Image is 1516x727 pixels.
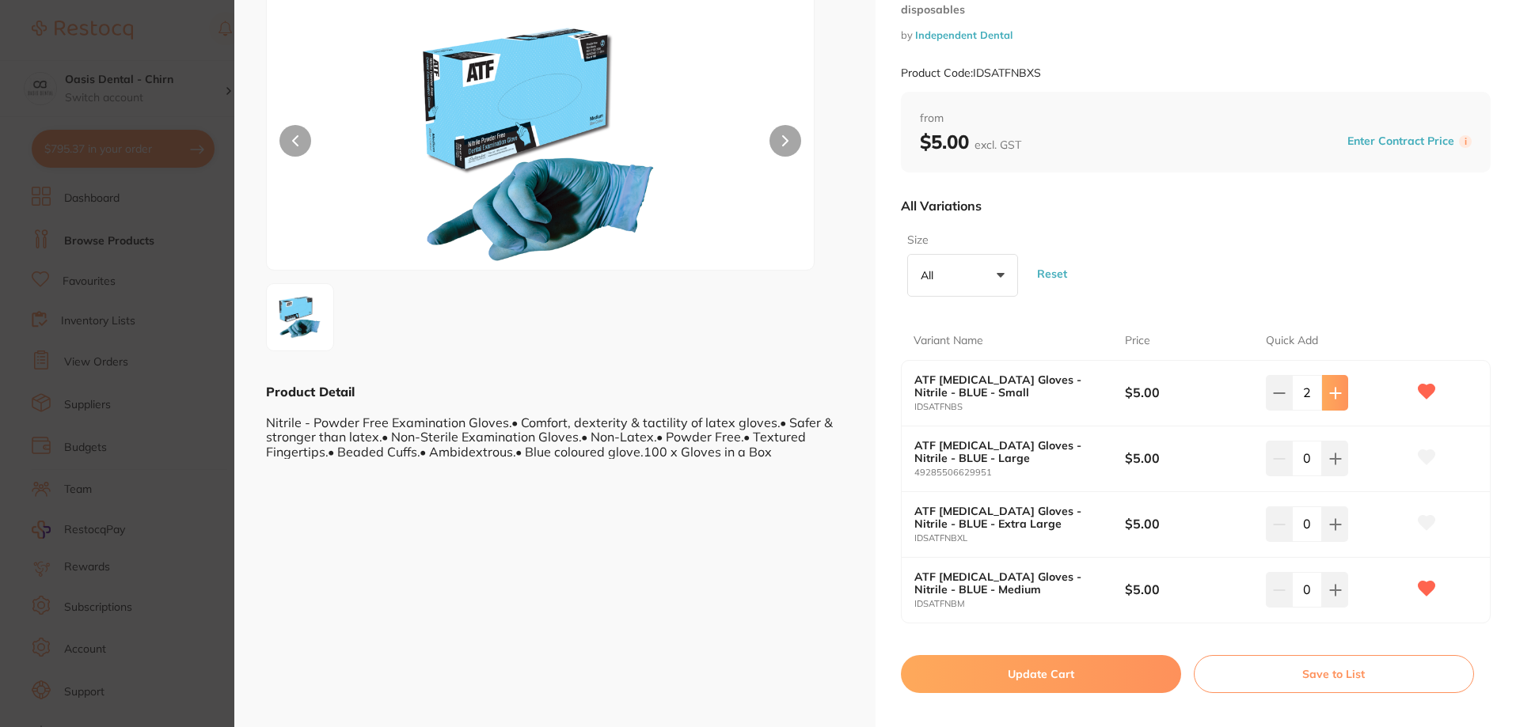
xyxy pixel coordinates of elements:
[1343,134,1459,149] button: Enter Contract Price
[1125,384,1252,401] b: $5.00
[914,333,983,349] p: Variant Name
[975,138,1021,152] span: excl. GST
[920,111,1472,127] span: from
[29,252,241,345] div: Simply reply to this message and we’ll be in touch to guide you through these next steps. We are ...
[914,402,1126,412] small: IDSATFNBS
[1125,333,1150,349] p: Price
[914,505,1104,530] b: ATF [MEDICAL_DATA] Gloves - Nitrile - BLUE - Extra Large
[901,198,982,214] p: All Variations
[29,34,241,271] div: Message content
[1125,449,1252,467] b: $5.00
[1194,655,1474,693] button: Save to List
[29,34,241,158] div: Hi Bharat, Starting [DATE], we’re making some updates to our product offerings on the Restocq pla...
[907,254,1018,297] button: All
[915,28,1013,41] a: Independent Dental
[914,599,1126,609] small: IDSATFNBM
[914,468,1126,478] small: 49285506629951
[921,268,940,282] p: All
[901,655,1181,693] button: Update Cart
[266,400,844,459] div: Nitrile - Powder Free Examination Gloves.• Comfort, dexterity & tactility of latex gloves.• Safer...
[901,66,1041,80] small: Product Code: IDSATFNBXS
[1032,245,1072,303] button: Reset
[376,20,705,270] img: MA
[272,289,329,346] img: MA
[1266,333,1318,349] p: Quick Add
[1459,135,1472,148] label: i
[266,384,355,399] b: Product Detail
[920,130,1021,153] b: $5.00
[1125,581,1252,598] b: $5.00
[29,278,241,292] p: Message from Restocq, sent 2h ago
[914,439,1104,464] b: ATF [MEDICAL_DATA] Gloves - Nitrile - BLUE - Large
[901,29,1491,41] small: by
[907,233,1013,248] label: Size
[1125,515,1252,532] b: $5.00
[914,570,1104,596] b: ATF [MEDICAL_DATA] Gloves - Nitrile - BLUE - Medium
[29,166,241,244] div: We’re committed to ensuring a smooth transition for you! Our team is standing by to help you with...
[914,373,1104,399] b: ATF [MEDICAL_DATA] Gloves - Nitrile - BLUE - Small
[914,533,1126,543] small: IDSATFNBXL
[901,3,1491,17] small: disposables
